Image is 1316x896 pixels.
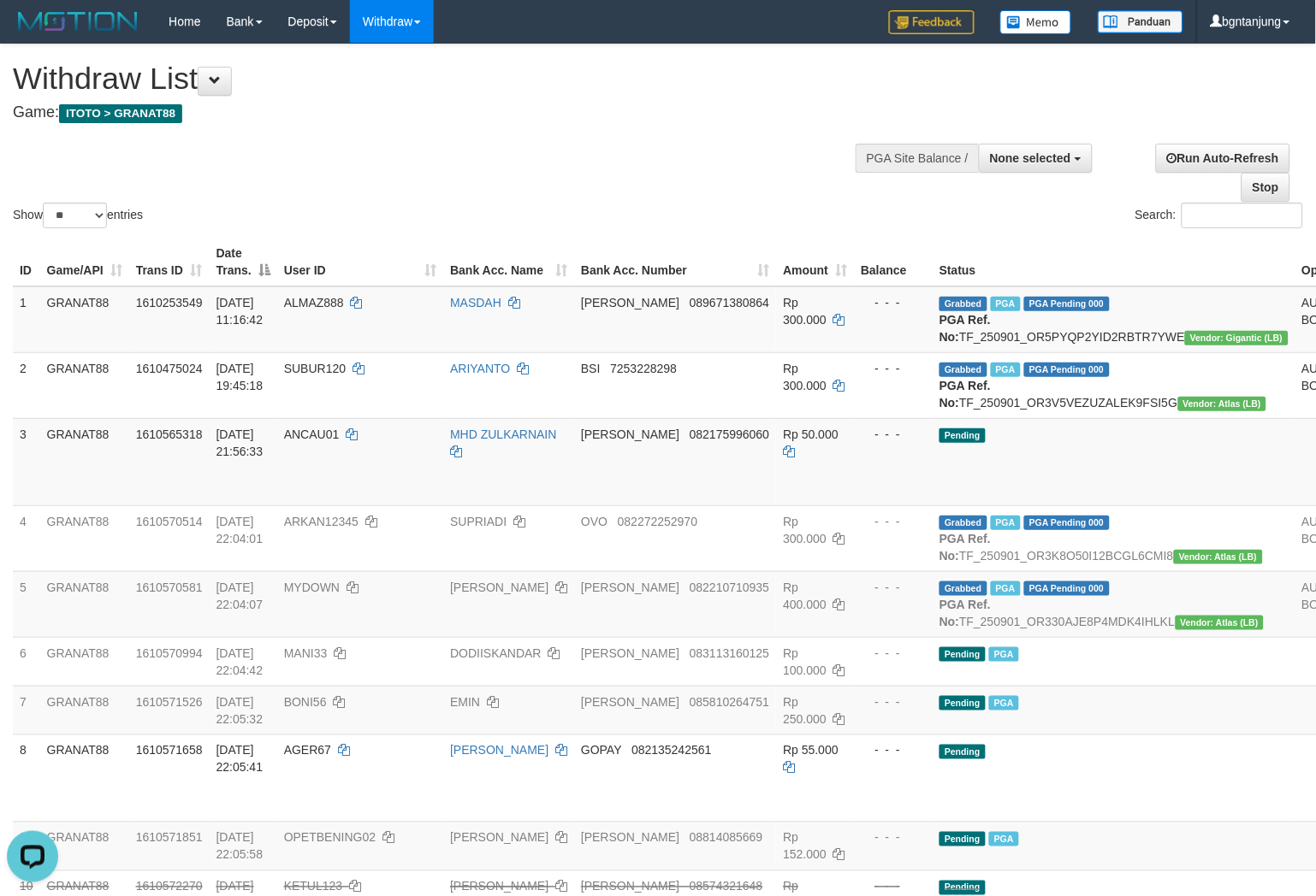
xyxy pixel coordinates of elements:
[1135,203,1303,228] label: Search:
[136,744,203,757] span: 1610571658
[450,831,548,845] a: [PERSON_NAME]
[40,238,129,286] th: Game/API: activate to sort column ascending
[618,515,697,528] span: Copy 082272252970 to clipboard
[940,696,986,710] span: Pending
[216,362,264,392] span: [DATE] 19:45:18
[1185,331,1289,345] span: Vendor URL: https://dashboard.q2checkout.com/secure
[450,744,548,757] a: [PERSON_NAME]
[284,744,331,757] span: AGER67
[450,646,542,660] a: DODIISKANDAR
[13,352,40,418] td: 2
[136,646,203,660] span: 1610570994
[861,360,926,377] div: - - -
[40,822,129,870] td: GRANAT88
[7,7,58,58] button: Open LiveChat chat widget
[216,744,264,775] span: [DATE] 22:05:41
[856,144,979,173] div: PGA Site Balance /
[1000,10,1072,34] img: Button%20Memo.svg
[1176,616,1265,630] span: Vendor URL: https://dashboard.q2checkout.com/secure
[1156,144,1290,173] a: Run Auto-Refresh
[216,581,264,611] span: [DATE] 22:04:07
[1024,516,1110,530] span: PGA Pending
[284,831,376,845] span: OPETBENING02
[1182,203,1303,228] input: Search:
[40,571,129,637] td: GRANAT88
[284,362,346,375] span: SUBUR120
[783,744,839,757] span: Rp 55.000
[861,742,926,759] div: - - -
[129,238,210,286] th: Trans ID: activate to sort column ascending
[581,831,679,845] span: [PERSON_NAME]
[690,646,769,660] span: Copy 083113160125 to clipboard
[631,744,711,757] span: Copy 082135242561 to clipboard
[861,426,926,443] div: - - -
[13,686,40,734] td: 7
[450,581,548,594] a: [PERSON_NAME]
[450,362,510,375] a: ARIYANTO
[40,686,129,734] td: GRANAT88
[690,831,763,845] span: Copy 08814085669 to clipboard
[581,362,601,375] span: BSI
[1174,550,1263,564] span: Vendor URL: https://dashboard.q2checkout.com/secure
[991,363,1021,377] span: Marked by bgnzaza
[13,9,143,34] img: MOTION_logo.png
[13,203,143,228] label: Show entries
[284,515,359,528] span: ARKAN12345
[59,104,182,123] span: ITOTO > GRANAT88
[940,313,991,344] b: PGA Ref. No:
[136,362,203,375] span: 1610475024
[13,104,860,121] h4: Game:
[40,352,129,418] td: GRANAT88
[1242,173,1290,202] a: Stop
[13,822,40,870] td: 9
[933,571,1295,637] td: TF_250901_OR330AJE8P4MDK4IHLKL
[40,734,129,822] td: GRANAT88
[136,296,203,309] span: 1610253549
[581,581,679,594] span: [PERSON_NAME]
[610,362,677,375] span: Copy 7253228298 to clipboard
[991,297,1021,311] span: Marked by bgnrattana
[940,363,987,377] span: Grabbed
[581,880,679,893] span: [PERSON_NAME]
[13,286,40,353] td: 1
[284,695,327,709] span: BONI56
[210,238,277,286] th: Date Trans.: activate to sort column descending
[776,238,854,286] th: Amount: activate to sort column ascending
[933,286,1295,353] td: TF_250901_OR5PYQP2YID2RBTR7YWE
[1024,581,1110,596] span: PGA Pending
[690,427,769,441] span: Copy 082175996060 to clipboard
[450,427,556,441] a: MHD ZULKARNAIN
[783,296,827,327] span: Rp 300.000
[989,647,1019,662] span: Marked by bgnjimi
[889,10,975,34] img: Feedback.jpg
[581,646,679,660] span: [PERSON_NAME]
[136,695,203,709] span: 1610571526
[783,581,827,611] span: Rp 400.000
[783,646,827,677] span: Rp 100.000
[861,829,926,846] div: - - -
[940,598,991,628] b: PGA Ref. No:
[991,516,1021,530] span: Marked by bgnjimi
[940,647,986,662] span: Pending
[136,515,203,528] span: 1610570514
[940,379,991,410] b: PGA Ref. No:
[13,734,40,822] td: 8
[979,144,1093,173] button: None selected
[933,238,1295,286] th: Status
[216,296,264,327] span: [DATE] 11:16:42
[783,831,827,862] span: Rp 152.000
[783,362,827,392] span: Rp 300.000
[991,581,1021,596] span: Marked by bgnjimi
[940,881,986,895] span: Pending
[990,151,1071,165] span: None selected
[1024,297,1110,311] span: PGA Pending
[284,427,340,441] span: ANCAU01
[940,745,986,759] span: Pending
[690,695,769,709] span: Copy 085810264751 to clipboard
[940,516,987,530] span: Grabbed
[284,296,344,309] span: ALMAZ888
[443,238,574,286] th: Bank Acc. Name: activate to sort column ascending
[450,880,548,893] a: [PERSON_NAME]
[940,832,986,846] span: Pending
[861,579,926,596] div: - - -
